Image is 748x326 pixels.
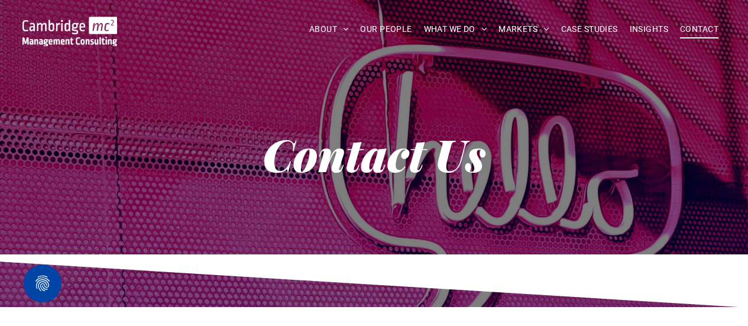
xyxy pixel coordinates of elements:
[418,20,493,38] a: WHAT WE DO
[354,20,417,38] a: OUR PEOPLE
[624,20,674,38] a: INSIGHTS
[674,20,724,38] a: CONTACT
[263,124,425,183] strong: Contact
[22,17,118,46] img: Go to Homepage
[493,20,555,38] a: MARKETS
[555,20,624,38] a: CASE STUDIES
[303,20,355,38] a: ABOUT
[435,124,485,183] strong: Us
